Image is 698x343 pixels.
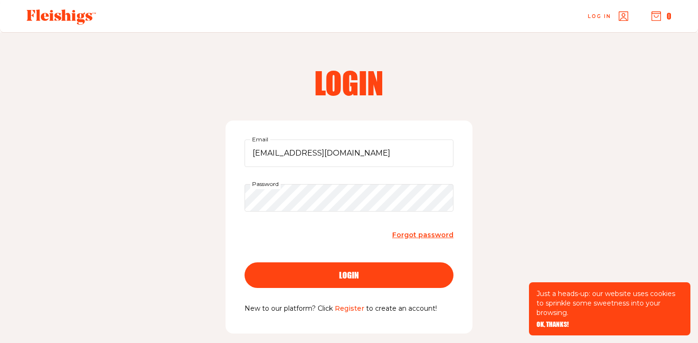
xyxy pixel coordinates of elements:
[339,271,359,279] span: login
[588,13,611,20] span: Log in
[537,321,569,328] button: OK, THANKS!
[588,11,628,21] a: Log in
[245,184,453,212] input: Password
[250,134,270,145] label: Email
[245,303,453,315] p: New to our platform? Click to create an account!
[250,179,281,189] label: Password
[537,289,683,317] p: Just a heads-up: our website uses cookies to sprinkle some sweetness into your browsing.
[245,139,453,167] input: Email
[392,229,453,241] a: Forgot password
[651,11,671,21] button: 0
[335,304,364,313] a: Register
[245,262,453,288] button: login
[392,231,453,239] span: Forgot password
[227,67,471,98] h2: Login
